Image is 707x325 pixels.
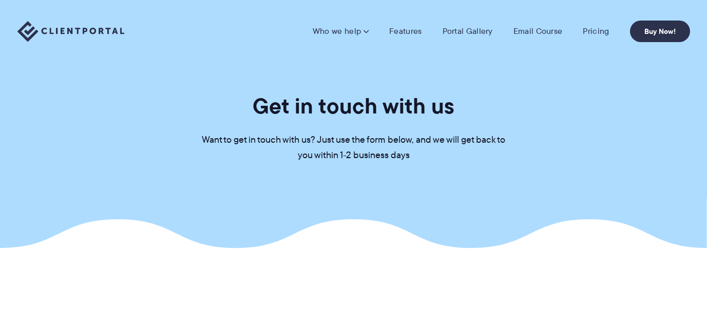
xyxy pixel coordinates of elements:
[583,26,609,36] a: Pricing
[200,132,508,163] p: Want to get in touch with us? Just use the form below, and we will get back to you within 1-2 bus...
[313,26,369,36] a: Who we help
[389,26,422,36] a: Features
[630,21,690,42] a: Buy Now!
[443,26,493,36] a: Portal Gallery
[513,26,563,36] a: Email Course
[253,92,454,120] h1: Get in touch with us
